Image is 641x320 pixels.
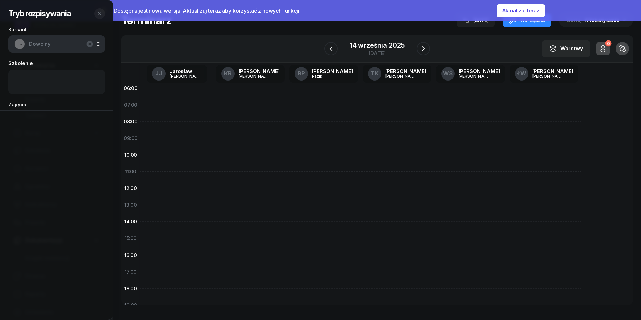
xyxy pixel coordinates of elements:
[497,4,545,17] button: Aktualizuj teraz
[121,147,140,163] div: 10:00
[224,71,232,76] span: KR
[298,71,305,76] span: RP
[29,40,99,48] span: Dowolny
[596,42,610,55] button: 0
[350,51,405,56] div: [DATE]
[121,280,140,297] div: 18:00
[121,163,140,180] div: 11:00
[459,74,491,78] div: [PERSON_NAME]
[436,65,505,83] a: WS[PERSON_NAME][PERSON_NAME]
[121,247,140,264] div: 16:00
[121,180,140,197] div: 12:00
[510,65,579,83] a: ŁW[PERSON_NAME][PERSON_NAME]
[605,40,611,47] div: 0
[459,69,500,74] div: [PERSON_NAME]
[239,69,280,74] div: [PERSON_NAME]
[114,7,301,14] span: Dostępna jest nowa wersja! Aktualizuj teraz aby korzystać z nowych funkcji.
[363,65,432,83] a: TK[PERSON_NAME][PERSON_NAME]
[170,69,202,74] div: Jarosław
[147,65,207,83] a: JJJarosław[PERSON_NAME]
[121,113,140,130] div: 08:00
[312,69,353,74] div: [PERSON_NAME]
[532,74,564,78] div: [PERSON_NAME]
[121,80,140,97] div: 06:00
[121,230,140,247] div: 15:00
[517,71,526,76] span: ŁW
[121,14,172,26] h1: Terminarz
[121,130,140,147] div: 09:00
[170,74,202,78] div: [PERSON_NAME]
[289,65,358,83] a: RP[PERSON_NAME]Pazik
[216,65,285,83] a: KR[PERSON_NAME][PERSON_NAME]
[443,71,453,76] span: WS
[121,97,140,113] div: 07:00
[385,74,417,78] div: [PERSON_NAME]
[121,197,140,213] div: 13:00
[312,74,344,78] div: Pazik
[121,213,140,230] div: 14:00
[121,264,140,280] div: 17:00
[532,69,573,74] div: [PERSON_NAME]
[239,74,271,78] div: [PERSON_NAME]
[350,42,405,49] div: 14 września 2025
[371,71,379,76] span: TK
[549,44,583,53] div: Warstwy
[155,71,162,76] span: JJ
[542,40,590,57] button: Warstwy
[8,8,71,19] h2: Tryb rozpisywania
[121,297,140,314] div: 19:00
[385,69,426,74] div: [PERSON_NAME]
